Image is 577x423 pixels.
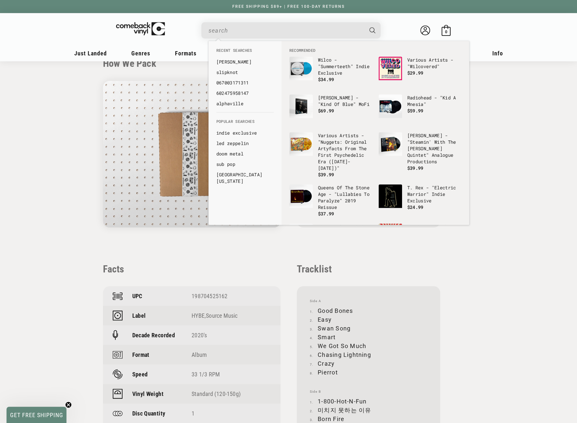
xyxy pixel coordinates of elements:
[289,224,372,255] a: The Beatles - "1" The Beatles - "1"
[492,50,503,57] span: Info
[379,224,402,247] img: Incubus - "Light Grenades" Regular
[132,312,146,319] p: Label
[310,350,427,359] li: Chasing Lightning
[289,224,313,247] img: The Beatles - "1"
[226,4,351,9] a: FREE SHIPPING $89+ | FREE 100-DAY RETURNS
[379,184,402,208] img: T. Rex - "Electric Warrior" Indie Exclusive
[375,91,465,129] li: default_products: Radiohead - "Kid A Mnesia"
[286,181,375,220] li: default_products: Queens Of The Stone Age - "Lullabies To Paralyze" 2019 Reissue
[103,263,281,275] p: Facts
[289,57,372,88] a: Wilco - "Summerteeth" Indie Exclusive Wilco - "Summerteeth" Indie Exclusive $34.99
[213,128,277,138] li: default_suggestions: indie exclusive
[289,184,313,208] img: Queens Of The Stone Age - "Lullabies To Paralyze" 2019 Reissue
[286,48,465,53] li: Recommended
[192,351,207,358] a: Album
[310,333,427,342] li: Smart
[213,169,277,186] li: default_suggestions: hotel california
[407,204,424,210] span: $24.99
[213,119,277,128] li: Popular Searches
[7,407,66,423] div: GET FREE SHIPPINGClose teaser
[209,112,281,190] div: Popular Searches
[192,332,207,339] a: 2020's
[74,50,107,57] span: Just Landed
[289,95,313,118] img: Miles Davis - "Kind Of Blue" MoFi
[318,171,334,178] span: $39.99
[297,263,440,275] p: Tracklist
[318,211,334,217] span: $37.99
[10,412,63,418] span: GET FREE SHIPPING
[379,132,402,156] img: Miles Davis - "Steamin' With The Miles Davis Quintet" Analogue Productions
[445,29,447,34] span: 0
[192,312,205,319] a: HYBE
[375,53,465,91] li: default_products: Various Artists - "Wilcovered"
[201,22,381,38] div: Search
[310,359,427,368] li: Crazy
[379,57,461,88] a: Various Artists - "Wilcovered" Various Artists - "Wilcovered" $29.99
[375,181,465,219] li: default_products: T. Rex - "Electric Warrior" Indie Exclusive
[310,406,427,415] li: 미치지 못하는 이유
[318,184,372,211] p: Queens Of The Stone Age - "Lullabies To Paralyze" 2019 Reissue
[132,371,148,378] p: Speed
[192,312,271,319] div: ,
[216,151,274,157] a: doom metal
[286,220,375,258] li: default_products: The Beatles - "1"
[132,390,164,397] p: Vinyl Weight
[132,293,142,299] p: UPC
[310,306,427,315] li: Good Bones
[192,410,195,417] span: 1
[216,90,274,96] a: 602475958147
[213,78,277,88] li: recent_searches: 067003171311
[132,410,166,417] p: Disc Quantity
[407,132,461,165] p: [PERSON_NAME] - "Steamin' With The [PERSON_NAME] Quintet" Analogue Productions
[175,50,196,57] span: Formats
[213,48,277,57] li: Recent Searches
[289,184,372,217] a: Queens Of The Stone Age - "Lullabies To Paralyze" 2019 Reissue Queens Of The Stone Age - "Lullabi...
[379,224,461,255] a: Incubus - "Light Grenades" Regular Incubus - "Light Grenades" Regular
[407,57,461,70] p: Various Artists - "Wilcovered"
[375,220,465,258] li: default_products: Incubus - "Light Grenades" Regular
[407,165,424,171] span: $39.99
[213,98,277,109] li: recent_searches: alphaville
[103,58,474,69] h2: How We Pack
[216,171,274,184] a: [GEOGRAPHIC_DATA][US_STATE]
[379,95,461,126] a: Radiohead - "Kid A Mnesia" Radiohead - "Kid A Mnesia" $59.99
[364,22,381,38] button: Search
[407,108,424,114] span: $59.99
[216,130,274,136] a: indie exclusive
[216,140,274,147] a: led zeppelin
[286,129,375,181] li: default_products: Various Artists - "Nuggets: Original Artyfacts From The First Psychedelic Era (...
[192,390,241,397] a: Standard (120-150g)
[289,95,372,126] a: Miles Davis - "Kind Of Blue" MoFi [PERSON_NAME] - "Kind Of Blue" MoFi $69.99
[289,57,313,80] img: Wilco - "Summerteeth" Indie Exclusive
[375,129,465,175] li: default_products: Miles Davis - "Steamin' With The Miles Davis Quintet" Analogue Productions
[103,81,281,227] img: HowWePack-Updated.gif
[310,390,427,394] span: Side B
[216,80,274,86] a: 067003171311
[216,59,274,65] a: [PERSON_NAME]
[379,95,402,118] img: Radiohead - "Kid A Mnesia"
[206,312,238,319] a: Source Music
[318,95,372,108] p: [PERSON_NAME] - "Kind Of Blue" MoFi
[318,57,372,76] p: Wilco - "Summerteeth" Indie Exclusive
[209,24,363,37] input: When autocomplete results are available use up and down arrows to review and enter to select
[310,315,427,324] li: Easy
[310,342,427,350] li: We Got So Much
[213,67,277,78] li: recent_searches: slipknot
[407,184,461,204] p: T. Rex - "Electric Warrior" Indie Exclusive
[310,368,427,377] li: Pierrot
[213,57,277,67] li: recent_searches: Harry Nilsson
[407,95,461,108] p: Radiohead - "Kid A Mnesia"
[286,53,375,91] li: default_products: Wilco - "Summerteeth" Indie Exclusive
[310,299,427,303] span: Side A
[192,293,271,299] div: 198704525162
[209,41,281,112] div: Recent Searches
[289,132,372,178] a: Various Artists - "Nuggets: Original Artyfacts From The First Psychedelic Era (1965-1968)" Variou...
[379,184,461,216] a: T. Rex - "Electric Warrior" Indie Exclusive T. Rex - "Electric Warrior" Indie Exclusive $24.99
[216,100,274,107] a: alphaville
[213,159,277,169] li: default_suggestions: sub pop
[213,138,277,149] li: default_suggestions: led zeppelin
[213,88,277,98] li: recent_searches: 602475958147
[318,76,334,82] span: $34.99
[192,371,220,378] a: 33 1/3 RPM
[65,401,72,408] button: Close teaser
